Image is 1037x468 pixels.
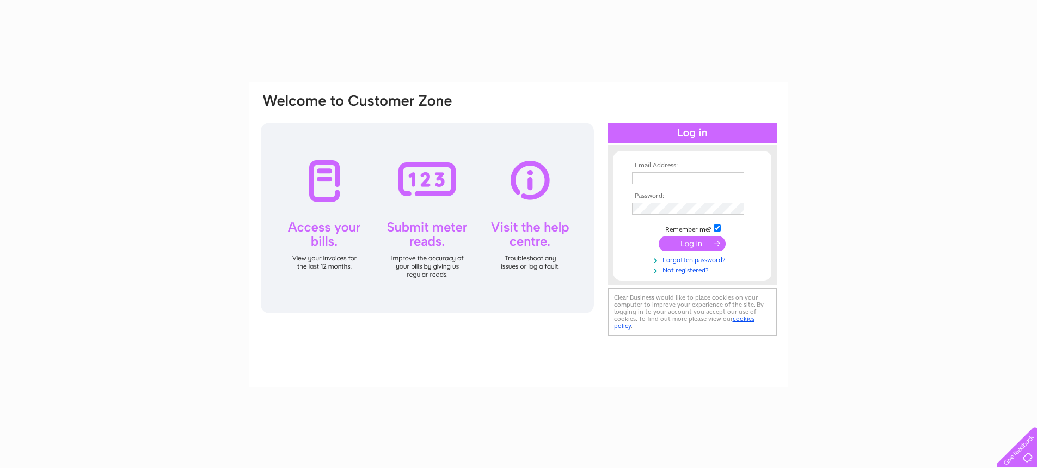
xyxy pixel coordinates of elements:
[629,192,756,200] th: Password:
[629,162,756,169] th: Email Address:
[629,223,756,234] td: Remember me?
[608,288,777,336] div: Clear Business would like to place cookies on your computer to improve your experience of the sit...
[614,315,754,330] a: cookies policy
[659,236,726,251] input: Submit
[632,264,756,275] a: Not registered?
[632,254,756,264] a: Forgotten password?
